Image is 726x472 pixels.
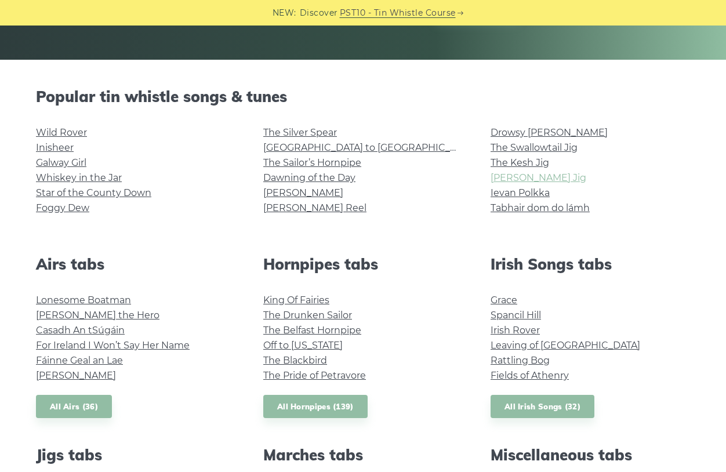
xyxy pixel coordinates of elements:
a: Off to [US_STATE] [263,340,343,351]
a: The Belfast Hornpipe [263,325,361,336]
a: All Hornpipes (139) [263,395,368,419]
a: [PERSON_NAME] [36,370,116,381]
a: Wild Rover [36,127,87,138]
a: The Swallowtail Jig [491,142,578,153]
a: Galway Girl [36,157,86,168]
a: Ievan Polkka [491,187,550,198]
a: Fáinne Geal an Lae [36,355,123,366]
a: PST10 - Tin Whistle Course [340,6,456,20]
a: Inisheer [36,142,74,153]
a: Drowsy [PERSON_NAME] [491,127,608,138]
a: Tabhair dom do lámh [491,202,590,213]
a: The Sailor’s Hornpipe [263,157,361,168]
a: Spancil Hill [491,310,541,321]
a: [PERSON_NAME] the Hero [36,310,159,321]
a: Rattling Bog [491,355,550,366]
a: [PERSON_NAME] [263,187,343,198]
a: The Drunken Sailor [263,310,352,321]
a: [GEOGRAPHIC_DATA] to [GEOGRAPHIC_DATA] [263,142,477,153]
a: The Pride of Petravore [263,370,366,381]
a: The Blackbird [263,355,327,366]
a: All Irish Songs (32) [491,395,594,419]
a: All Airs (36) [36,395,112,419]
a: Leaving of [GEOGRAPHIC_DATA] [491,340,640,351]
a: For Ireland I Won’t Say Her Name [36,340,190,351]
h2: Popular tin whistle songs & tunes [36,88,690,106]
span: Discover [300,6,338,20]
a: King Of Fairies [263,295,329,306]
a: [PERSON_NAME] Reel [263,202,366,213]
a: Dawning of the Day [263,172,355,183]
h2: Miscellaneous tabs [491,446,690,464]
h2: Jigs tabs [36,446,235,464]
a: Fields of Athenry [491,370,569,381]
a: Star of the County Down [36,187,151,198]
a: The Silver Spear [263,127,337,138]
a: [PERSON_NAME] Jig [491,172,586,183]
a: Casadh An tSúgáin [36,325,125,336]
a: Whiskey in the Jar [36,172,122,183]
a: The Kesh Jig [491,157,549,168]
h2: Marches tabs [263,446,463,464]
h2: Irish Songs tabs [491,255,690,273]
a: Lonesome Boatman [36,295,131,306]
span: NEW: [273,6,296,20]
h2: Airs tabs [36,255,235,273]
a: Irish Rover [491,325,540,336]
a: Foggy Dew [36,202,89,213]
h2: Hornpipes tabs [263,255,463,273]
a: Grace [491,295,517,306]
